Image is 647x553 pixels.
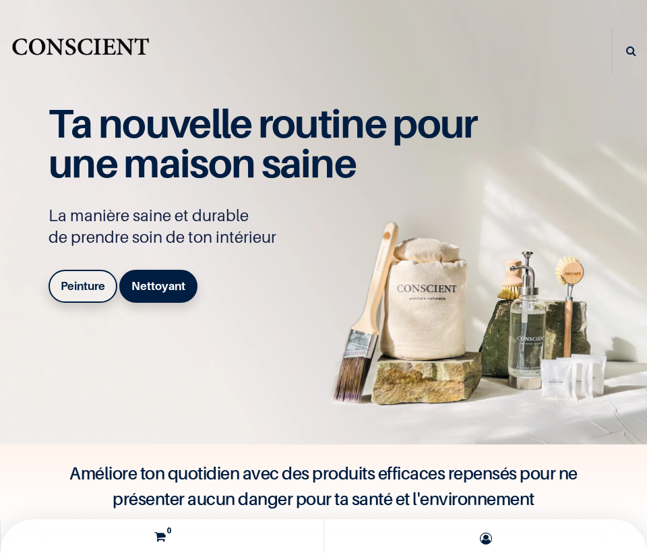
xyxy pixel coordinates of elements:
[49,205,487,248] p: La manière saine et durable de prendre soin de ton intérieur
[54,461,593,512] h4: Améliore ton quotidien avec des produits efficaces repensés pour ne présenter aucun danger pour t...
[163,525,175,536] sup: 0
[61,279,105,293] b: Peinture
[49,99,477,187] span: Ta nouvelle routine pour une maison saine
[131,279,185,293] b: Nettoyant
[10,33,151,69] img: Conscient
[10,33,151,69] a: Logo of Conscient
[4,519,320,553] a: 0
[119,270,197,302] a: Nettoyant
[49,270,117,302] a: Peinture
